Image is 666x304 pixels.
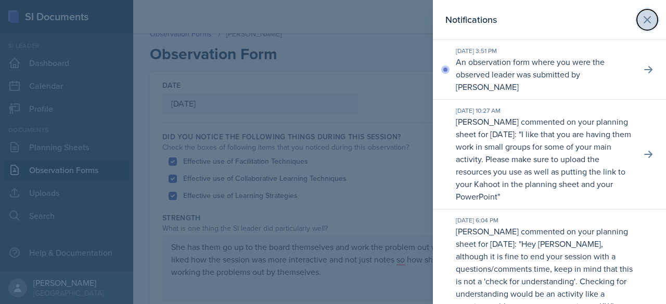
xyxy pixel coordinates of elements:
[445,12,497,27] h2: Notifications
[456,46,633,56] div: [DATE] 3:51 PM
[456,216,633,225] div: [DATE] 6:04 PM
[456,56,633,93] p: An observation form where you were the observed leader was submitted by [PERSON_NAME]
[456,106,633,115] div: [DATE] 10:27 AM
[456,115,633,203] p: [PERSON_NAME] commented on your planning sheet for [DATE]: " "
[456,128,631,202] p: I like that you are having them work in small groups for some of your main activity. Please make ...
